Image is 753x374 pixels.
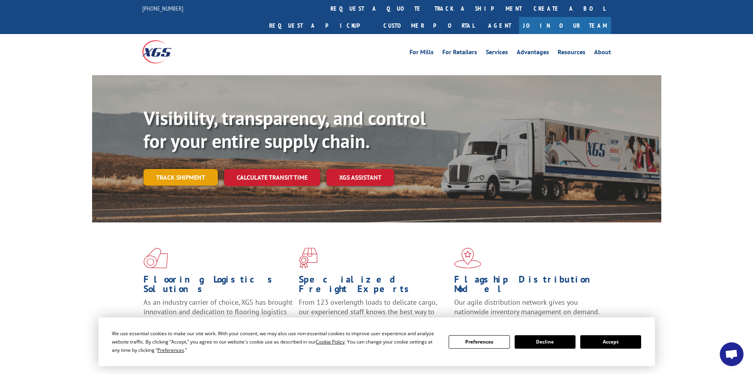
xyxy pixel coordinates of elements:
a: For Mills [410,49,434,58]
a: Advantages [517,49,549,58]
a: Customer Portal [377,17,480,34]
b: Visibility, transparency, and control for your entire supply chain. [143,106,426,153]
img: xgs-icon-focused-on-flooring-red [299,248,317,268]
button: Decline [515,335,576,349]
a: Request a pickup [263,17,377,34]
a: Track shipment [143,169,218,186]
h1: Flagship Distribution Model [454,275,604,298]
span: Cookie Policy [316,338,345,345]
a: Agent [480,17,519,34]
div: We use essential cookies to make our site work. With your consent, we may also use non-essential ... [112,329,439,354]
a: Calculate transit time [224,169,320,186]
a: [PHONE_NUMBER] [142,4,183,12]
button: Preferences [449,335,510,349]
img: xgs-icon-total-supply-chain-intelligence-red [143,248,168,268]
span: Our agile distribution network gives you nationwide inventory management on demand. [454,298,600,316]
span: Preferences [157,347,184,353]
a: Services [486,49,508,58]
a: Open chat [720,342,744,366]
h1: Flooring Logistics Solutions [143,275,293,298]
a: Join Our Team [519,17,611,34]
img: xgs-icon-flagship-distribution-model-red [454,248,481,268]
a: XGS ASSISTANT [326,169,394,186]
a: For Retailers [442,49,477,58]
button: Accept [580,335,641,349]
a: Resources [558,49,585,58]
h1: Specialized Freight Experts [299,275,448,298]
span: As an industry carrier of choice, XGS has brought innovation and dedication to flooring logistics... [143,298,293,326]
div: Cookie Consent Prompt [98,317,655,366]
a: About [594,49,611,58]
p: From 123 overlength loads to delicate cargo, our experienced staff knows the best way to move you... [299,298,448,333]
